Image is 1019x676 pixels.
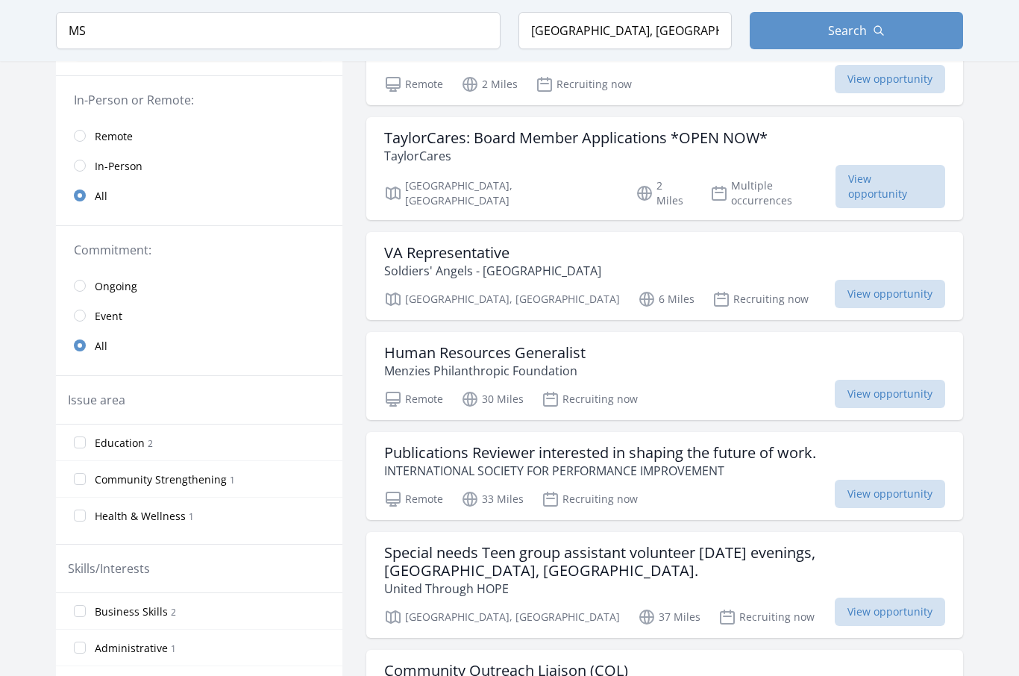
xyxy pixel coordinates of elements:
[750,12,963,49] button: Search
[74,642,86,654] input: Administrative 1
[366,17,963,105] a: Experienced virtual administrated assistant SELF REFLECTION GIRLS & WOMEN ORGANIZATION INC Remote...
[74,473,86,485] input: Community Strengthening 1
[384,580,945,598] p: United Through HOPE
[638,290,695,308] p: 6 Miles
[74,605,86,617] input: Business Skills 2
[835,380,945,408] span: View opportunity
[56,12,501,49] input: Keyword
[384,75,443,93] p: Remote
[95,279,137,294] span: Ongoing
[95,509,186,524] span: Health & Wellness
[828,22,867,40] span: Search
[718,608,815,626] p: Recruiting now
[171,642,176,655] span: 1
[710,178,836,208] p: Multiple occurrences
[68,560,150,578] legend: Skills/Interests
[366,532,963,638] a: Special needs Teen group assistant volunteer [DATE] evenings, [GEOGRAPHIC_DATA], [GEOGRAPHIC_DATA...
[95,339,107,354] span: All
[95,436,145,451] span: Education
[56,271,342,301] a: Ongoing
[148,437,153,450] span: 2
[366,117,963,220] a: TaylorCares: Board Member Applications *OPEN NOW* TaylorCares [GEOGRAPHIC_DATA], [GEOGRAPHIC_DATA...
[74,436,86,448] input: Education 2
[384,244,601,262] h3: VA Representative
[636,178,692,208] p: 2 Miles
[366,432,963,520] a: Publications Reviewer interested in shaping the future of work. INTERNATIONAL SOCIETY FOR PERFORM...
[461,75,518,93] p: 2 Miles
[835,65,945,93] span: View opportunity
[74,241,324,259] legend: Commitment:
[95,189,107,204] span: All
[542,390,638,408] p: Recruiting now
[712,290,809,308] p: Recruiting now
[384,544,945,580] h3: Special needs Teen group assistant volunteer [DATE] evenings, [GEOGRAPHIC_DATA], [GEOGRAPHIC_DATA].
[384,344,586,362] h3: Human Resources Generalist
[384,262,601,280] p: Soldiers' Angels - [GEOGRAPHIC_DATA]
[68,391,125,409] legend: Issue area
[95,604,168,619] span: Business Skills
[56,331,342,360] a: All
[835,598,945,626] span: View opportunity
[835,480,945,508] span: View opportunity
[366,232,963,320] a: VA Representative Soldiers' Angels - [GEOGRAPHIC_DATA] [GEOGRAPHIC_DATA], [GEOGRAPHIC_DATA] 6 Mil...
[384,129,768,147] h3: TaylorCares: Board Member Applications *OPEN NOW*
[384,444,816,462] h3: Publications Reviewer interested in shaping the future of work.
[95,129,133,144] span: Remote
[835,280,945,308] span: View opportunity
[95,472,227,487] span: Community Strengthening
[171,606,176,619] span: 2
[384,490,443,508] p: Remote
[384,462,816,480] p: INTERNATIONAL SOCIETY FOR PERFORMANCE IMPROVEMENT
[366,332,963,420] a: Human Resources Generalist Menzies Philanthropic Foundation Remote 30 Miles Recruiting now View o...
[384,390,443,408] p: Remote
[384,290,620,308] p: [GEOGRAPHIC_DATA], [GEOGRAPHIC_DATA]
[95,641,168,656] span: Administrative
[56,121,342,151] a: Remote
[835,165,945,208] span: View opportunity
[74,510,86,522] input: Health & Wellness 1
[461,490,524,508] p: 33 Miles
[56,301,342,331] a: Event
[74,91,324,109] legend: In-Person or Remote:
[542,490,638,508] p: Recruiting now
[384,147,768,165] p: TaylorCares
[384,362,586,380] p: Menzies Philanthropic Foundation
[189,510,194,523] span: 1
[56,151,342,181] a: In-Person
[95,159,142,174] span: In-Person
[461,390,524,408] p: 30 Miles
[230,474,235,486] span: 1
[638,608,700,626] p: 37 Miles
[56,181,342,210] a: All
[384,608,620,626] p: [GEOGRAPHIC_DATA], [GEOGRAPHIC_DATA]
[95,309,122,324] span: Event
[536,75,632,93] p: Recruiting now
[384,178,618,208] p: [GEOGRAPHIC_DATA], [GEOGRAPHIC_DATA]
[518,12,732,49] input: Location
